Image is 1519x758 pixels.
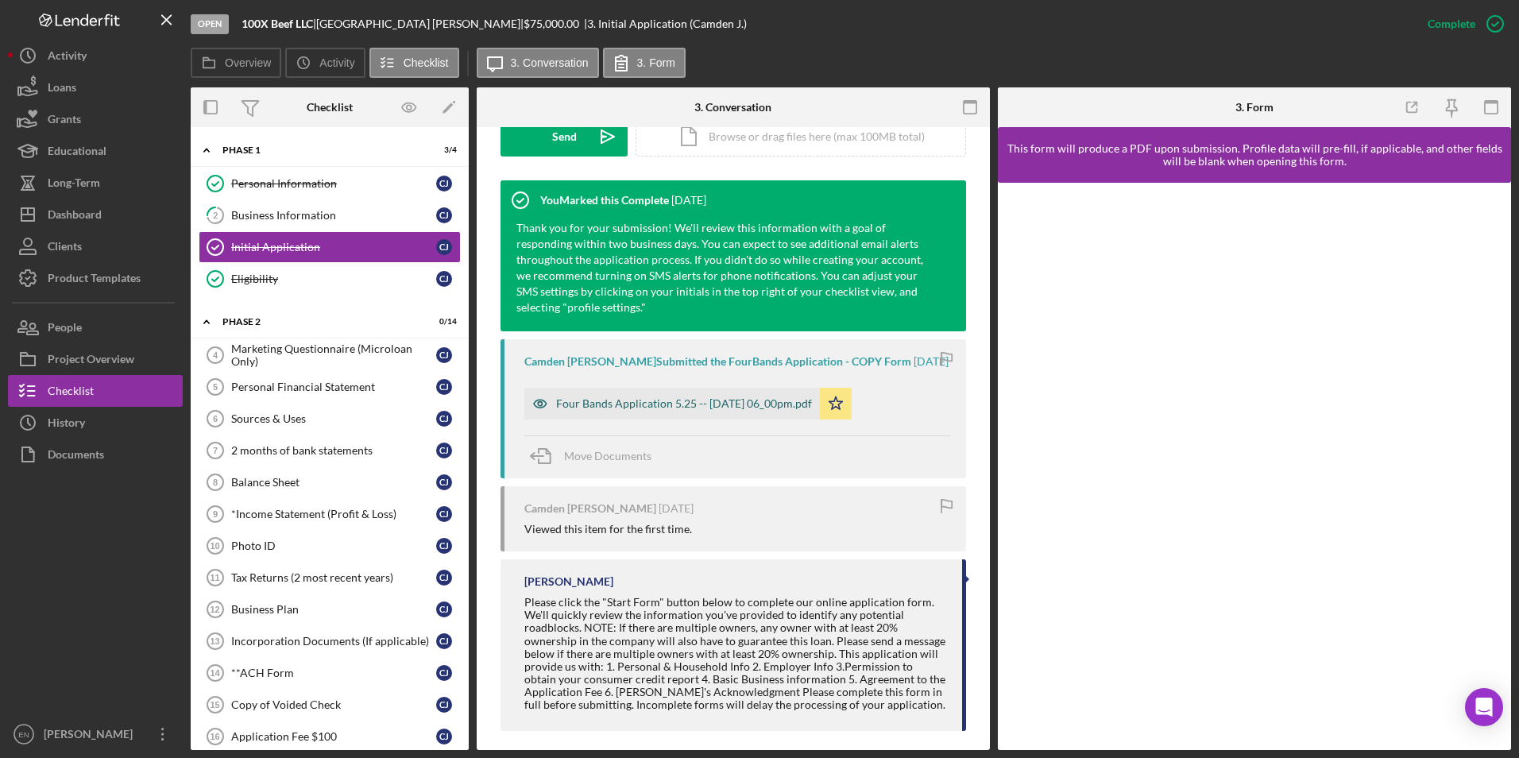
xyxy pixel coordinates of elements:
label: Overview [225,56,271,69]
div: 2 months of bank statements [231,444,436,457]
div: Personal Financial Statement [231,381,436,393]
tspan: 16 [210,732,219,741]
div: Eligibility [231,273,436,285]
button: EN[PERSON_NAME] [8,718,183,750]
a: 12Business PlanCJ [199,594,461,625]
div: C J [436,379,452,395]
div: $75,000.00 [524,17,584,30]
div: [PERSON_NAME] [40,718,143,754]
tspan: 10 [210,541,219,551]
tspan: 2 [213,210,218,220]
div: 3 / 4 [428,145,457,155]
a: 9*Income Statement (Profit & Loss)CJ [199,498,461,530]
div: C J [436,601,452,617]
button: 3. Conversation [477,48,599,78]
label: Checklist [404,56,449,69]
div: Camden [PERSON_NAME] Submitted the FourBands Application - COPY Form [524,355,911,368]
div: C J [436,176,452,191]
b: 100X Beef LLC [242,17,313,30]
a: 5Personal Financial StatementCJ [199,371,461,403]
a: 14**ACH FormCJ [199,657,461,689]
div: Send [552,117,577,157]
div: Camden [PERSON_NAME] [524,502,656,515]
button: Activity [285,48,365,78]
div: [GEOGRAPHIC_DATA] [PERSON_NAME] | [316,17,524,30]
div: C J [436,347,452,363]
div: Please click the "Start Form" button below to complete our online application form. We'll quickly... [524,596,946,711]
div: Application Fee $100 [231,730,436,743]
div: | [242,17,316,30]
label: Activity [319,56,354,69]
div: Business Information [231,209,436,222]
div: Thank you for your submission! We'll review this information with a goal of responding within two... [516,220,934,315]
tspan: 11 [210,573,219,582]
button: Move Documents [524,436,667,476]
a: Personal InformationCJ [199,168,461,199]
a: 10Photo IDCJ [199,530,461,562]
label: 3. Form [637,56,675,69]
button: Complete [1412,8,1511,40]
div: Four Bands Application 5.25 -- [DATE] 06_00pm.pdf [556,397,812,410]
time: 2025-08-06 22:00 [914,355,949,368]
time: 2025-05-05 22:53 [659,502,694,515]
span: Move Documents [564,449,651,462]
div: Personal Information [231,177,436,190]
div: C J [436,665,452,681]
div: Marketing Questionnaire (Microloan Only) [231,342,436,368]
div: 3. Form [1235,101,1274,114]
time: 2025-08-07 14:23 [671,194,706,207]
a: 72 months of bank statementsCJ [199,435,461,466]
div: Viewed this item for the first time. [524,523,692,536]
tspan: 8 [213,478,218,487]
iframe: Lenderfit form [1014,199,1497,734]
div: Initial Application [231,241,436,253]
label: 3. Conversation [511,56,589,69]
tspan: 6 [213,414,218,423]
button: 3. Form [603,48,686,78]
div: [PERSON_NAME] [524,575,613,588]
button: Overview [191,48,281,78]
a: 6Sources & UsesCJ [199,403,461,435]
div: Copy of Voided Check [231,698,436,711]
div: C J [436,474,452,490]
a: 15Copy of Voided CheckCJ [199,689,461,721]
a: 2Business InformationCJ [199,199,461,231]
div: C J [436,538,452,554]
a: 16Application Fee $100CJ [199,721,461,752]
div: Photo ID [231,539,436,552]
tspan: 7 [213,446,218,455]
div: | 3. Initial Application (Camden J.) [584,17,747,30]
div: Balance Sheet [231,476,436,489]
button: Send [501,117,628,157]
div: Sources & Uses [231,412,436,425]
tspan: 14 [210,668,220,678]
div: **ACH Form [231,667,436,679]
div: Open [191,14,229,34]
button: Four Bands Application 5.25 -- [DATE] 06_00pm.pdf [524,388,852,420]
